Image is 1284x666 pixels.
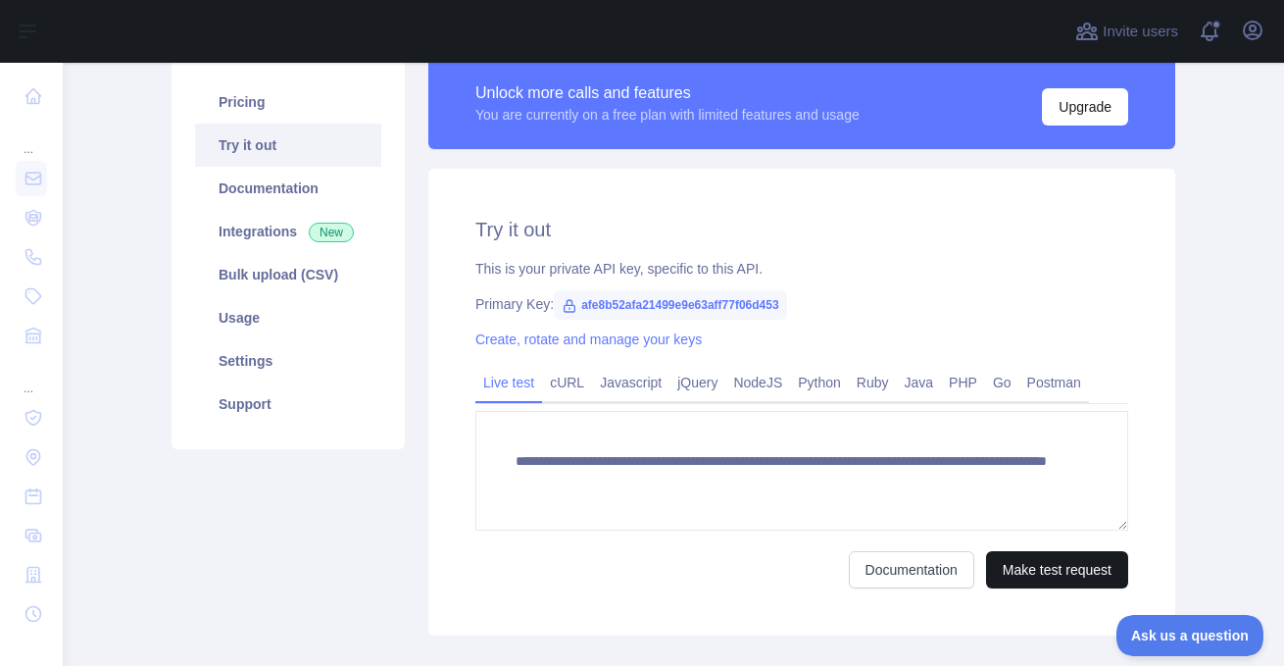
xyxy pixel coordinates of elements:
a: Go [985,367,1019,398]
a: Usage [195,296,381,339]
div: ... [16,357,47,396]
a: Postman [1019,367,1089,398]
a: PHP [941,367,985,398]
a: Create, rotate and manage your keys [475,332,702,347]
a: Live test [475,367,542,398]
a: Integrations New [195,210,381,253]
a: cURL [542,367,592,398]
span: New [309,223,354,242]
button: Invite users [1071,16,1182,47]
a: Support [195,383,381,426]
iframe: Toggle Customer Support [1116,615,1264,656]
a: Bulk upload (CSV) [195,253,381,296]
a: Documentation [849,551,974,589]
span: Invite users [1103,21,1178,43]
a: Settings [195,339,381,383]
a: Javascript [592,367,669,398]
span: afe8b52afa21499e9e63aff77f06d453 [554,290,787,320]
a: jQuery [669,367,725,398]
h2: Try it out [475,216,1128,243]
div: Primary Key: [475,294,1128,314]
div: ... [16,118,47,157]
a: Pricing [195,80,381,124]
button: Upgrade [1042,88,1128,126]
div: This is your private API key, specific to this API. [475,259,1128,279]
a: Documentation [195,167,381,210]
a: Ruby [849,367,897,398]
a: Python [790,367,849,398]
button: Make test request [986,551,1128,589]
div: You are currently on a free plan with limited features and usage [475,105,860,125]
a: NodeJS [725,367,790,398]
a: Try it out [195,124,381,167]
a: Java [897,367,942,398]
div: Unlock more calls and features [475,81,860,105]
